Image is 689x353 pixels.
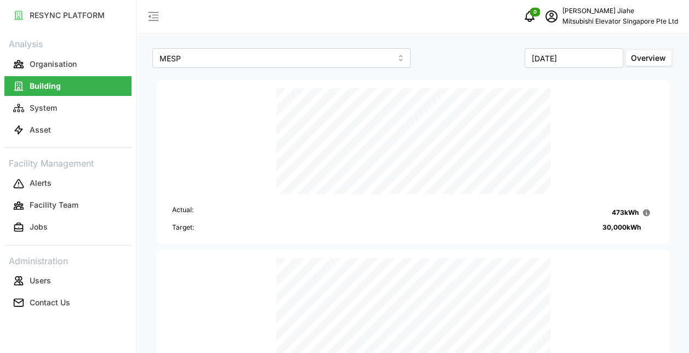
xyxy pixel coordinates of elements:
[562,16,678,27] p: Mitsubishi Elevator Singapore Pte Ltd
[172,205,193,220] p: Actual:
[612,208,639,218] p: 473 kWh
[30,297,70,308] p: Contact Us
[4,293,132,312] button: Contact Us
[4,75,132,97] a: Building
[562,6,678,16] p: [PERSON_NAME] Jiahe
[4,195,132,217] a: Facility Team
[533,8,537,16] span: 0
[4,270,132,292] a: Users
[4,155,132,170] p: Facility Management
[4,5,132,25] button: RESYNC PLATFORM
[4,271,132,291] button: Users
[30,124,51,135] p: Asset
[4,173,132,195] a: Alerts
[172,223,194,233] p: Target:
[4,97,132,119] a: System
[525,48,623,68] input: Select Month
[631,53,666,62] span: Overview
[4,35,132,51] p: Analysis
[4,98,132,118] button: System
[602,223,641,233] p: 30,000 kWh
[30,103,57,113] p: System
[519,5,540,27] button: notifications
[4,292,132,314] a: Contact Us
[30,59,77,70] p: Organisation
[30,200,78,210] p: Facility Team
[540,5,562,27] button: schedule
[30,221,48,232] p: Jobs
[30,10,105,21] p: RESYNC PLATFORM
[30,81,61,92] p: Building
[4,4,132,26] a: RESYNC PLATFORM
[4,217,132,238] a: Jobs
[4,174,132,193] button: Alerts
[4,252,132,268] p: Administration
[30,275,51,286] p: Users
[30,178,52,189] p: Alerts
[4,76,132,96] button: Building
[4,54,132,74] button: Organisation
[4,218,132,237] button: Jobs
[4,196,132,215] button: Facility Team
[4,119,132,141] a: Asset
[4,120,132,140] button: Asset
[4,53,132,75] a: Organisation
